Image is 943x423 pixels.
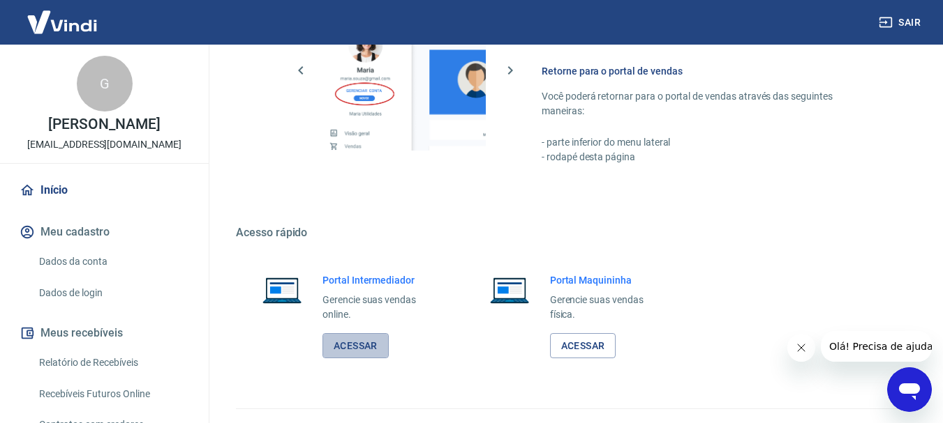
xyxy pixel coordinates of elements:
p: [EMAIL_ADDRESS][DOMAIN_NAME] [27,137,181,152]
p: [PERSON_NAME] [48,117,160,132]
h6: Portal Maquininha [550,273,666,287]
div: G [77,56,133,111]
span: Olá! Precisa de ajuda? [8,10,117,21]
h5: Acesso rápido [236,226,909,240]
h6: Portal Intermediador [322,273,438,287]
a: Início [17,175,192,206]
button: Meus recebíveis [17,318,192,348]
img: Vindi [17,1,107,43]
a: Dados de login [34,279,192,307]
p: Você poderá retornar para o portal de vendas através das seguintes maneiras: [542,89,876,118]
a: Acessar [550,333,616,359]
p: - rodapé desta página [542,150,876,164]
a: Relatório de Recebíveis [34,348,192,377]
iframe: Fechar mensagem [787,334,815,362]
img: Imagem de um notebook aberto [480,273,539,307]
p: Gerencie suas vendas física. [550,293,666,322]
a: Dados da conta [34,247,192,276]
h6: Retorne para o portal de vendas [542,64,876,78]
img: Imagem de um notebook aberto [253,273,311,307]
iframe: Botão para abrir a janela de mensagens [887,367,932,412]
button: Meu cadastro [17,217,192,247]
p: - parte inferior do menu lateral [542,135,876,150]
button: Sair [876,10,926,36]
iframe: Mensagem da empresa [821,331,932,362]
a: Recebíveis Futuros Online [34,380,192,408]
p: Gerencie suas vendas online. [322,293,438,322]
a: Acessar [322,333,389,359]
